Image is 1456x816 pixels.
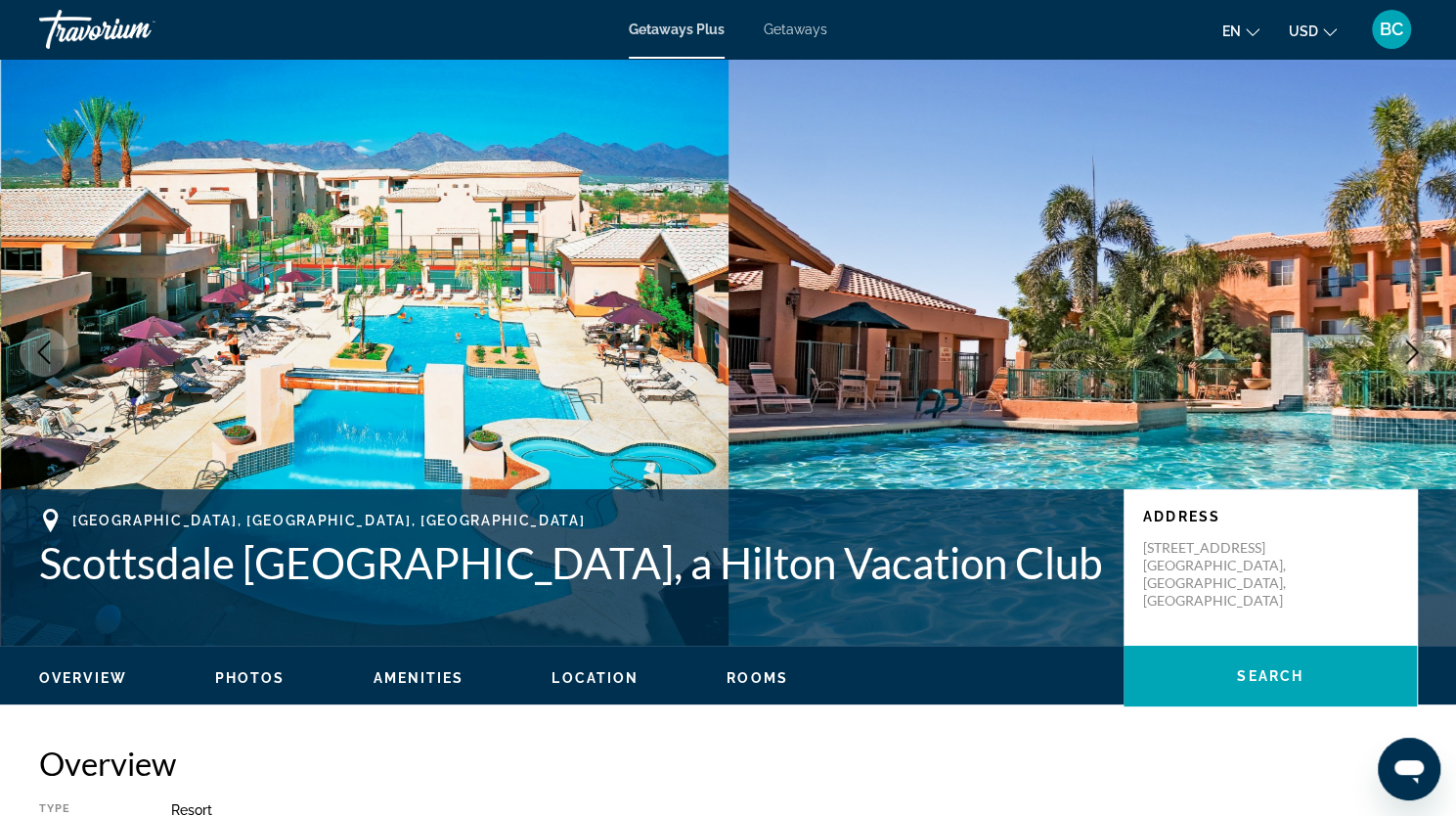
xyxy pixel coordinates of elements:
button: Previous image [20,328,68,377]
span: Photos [215,670,286,686]
span: [GEOGRAPHIC_DATA], [GEOGRAPHIC_DATA], [GEOGRAPHIC_DATA] [72,513,585,528]
span: Overview [39,670,127,686]
span: BC [1380,20,1403,39]
button: Search [1124,646,1417,706]
span: en [1222,23,1241,39]
span: Location [552,670,639,686]
button: Rooms [727,669,788,687]
span: USD [1289,23,1318,39]
p: [STREET_ADDRESS] [GEOGRAPHIC_DATA], [GEOGRAPHIC_DATA], [GEOGRAPHIC_DATA] [1143,539,1300,610]
a: Getaways [764,22,827,37]
a: Getaways Plus [629,22,725,37]
span: Search [1237,668,1303,684]
p: Address [1143,509,1397,524]
span: Rooms [727,670,788,686]
h2: Overview [39,744,1417,783]
h1: Scottsdale [GEOGRAPHIC_DATA], a Hilton Vacation Club [39,537,1104,588]
a: Travorium [39,4,235,55]
button: Next image [1388,328,1436,377]
button: Change currency [1289,17,1337,45]
span: Amenities [373,670,463,686]
iframe: Button to launch messaging window [1378,738,1440,800]
button: Change language [1222,17,1259,45]
button: Photos [215,669,286,687]
button: Overview [39,669,127,687]
button: Amenities [373,669,463,687]
button: User Menu [1366,9,1417,50]
button: Location [552,669,639,687]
